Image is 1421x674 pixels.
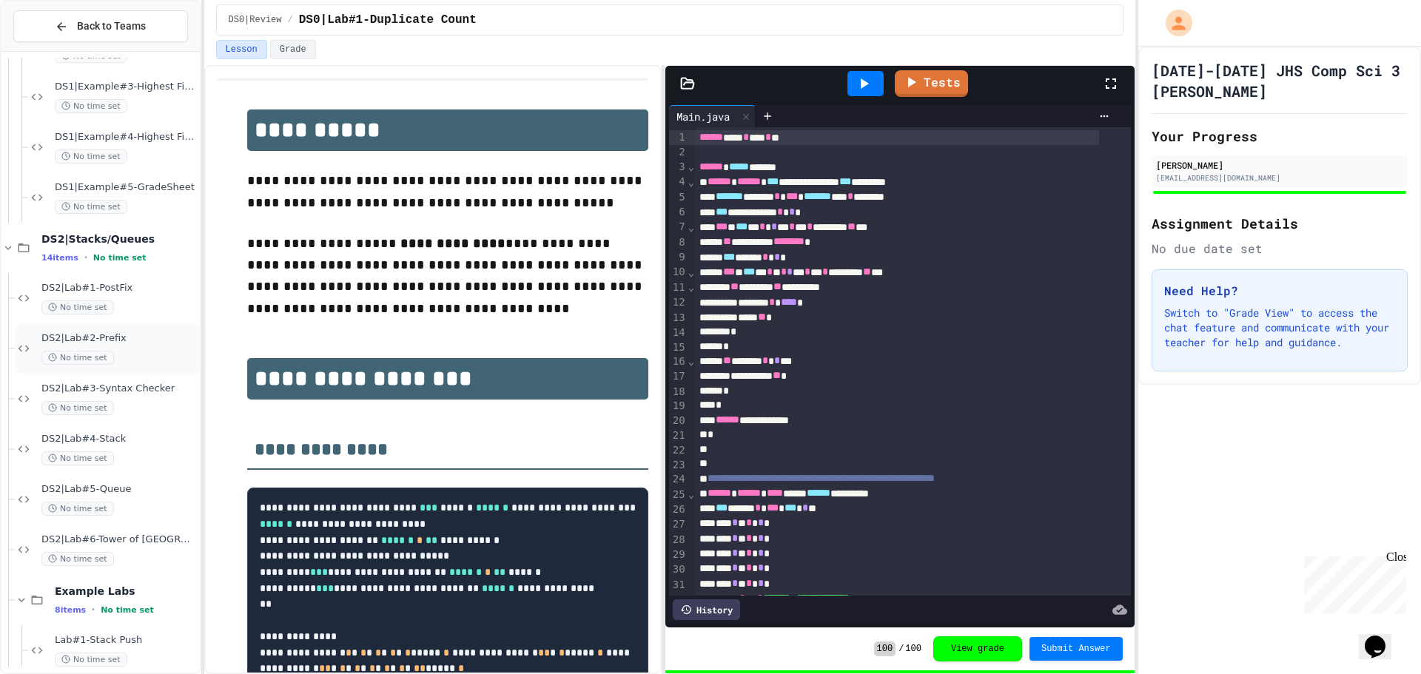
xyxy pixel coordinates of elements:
[1150,6,1196,40] div: My Account
[688,176,695,188] span: Fold line
[1152,213,1408,234] h2: Assignment Details
[101,605,154,615] span: No time set
[905,643,921,655] span: 100
[669,105,756,127] div: Main.java
[673,599,740,620] div: History
[669,130,688,145] div: 1
[55,131,197,144] span: DS1|Example#4-Highest Final V4
[669,326,688,340] div: 14
[1156,172,1403,183] div: [EMAIL_ADDRESS][DOMAIN_NAME]
[1164,282,1395,300] h3: Need Help?
[41,502,114,516] span: No time set
[669,220,688,235] div: 7
[669,502,688,517] div: 26
[55,634,197,647] span: Lab#1-Stack Push
[1152,126,1408,146] h2: Your Progress
[1359,615,1406,659] iframe: chat widget
[41,253,78,263] span: 14 items
[688,281,695,293] span: Fold line
[669,414,688,428] div: 20
[688,221,695,233] span: Fold line
[93,253,147,263] span: No time set
[669,533,688,547] div: 28
[41,383,197,395] span: DS2|Lab#3-Syntax Checker
[669,235,688,250] div: 8
[55,653,127,667] span: No time set
[41,282,197,294] span: DS2|Lab#1-PostFix
[13,10,188,42] button: Back to Teams
[933,636,1022,661] button: View grade
[41,332,197,345] span: DS2|Lab#2-Prefix
[688,355,695,367] span: Fold line
[55,99,127,113] span: No time set
[216,40,267,59] button: Lesson
[1156,158,1403,172] div: [PERSON_NAME]
[229,14,282,26] span: DS0|Review
[669,205,688,220] div: 6
[669,385,688,400] div: 18
[55,81,197,93] span: DS1|Example#3-Highest Final V3
[669,354,688,369] div: 16
[669,369,688,384] div: 17
[55,200,127,214] span: No time set
[669,145,688,160] div: 2
[6,6,102,94] div: Chat with us now!Close
[688,266,695,278] span: Fold line
[669,250,688,265] div: 9
[92,604,95,616] span: •
[669,578,688,593] div: 31
[41,483,197,496] span: DS2|Lab#5-Queue
[669,160,688,175] div: 3
[669,280,688,295] div: 11
[669,562,688,577] div: 30
[41,232,197,246] span: DS2|Stacks/Queues
[669,340,688,355] div: 15
[688,488,695,500] span: Fold line
[41,451,114,465] span: No time set
[1152,240,1408,257] div: No due date set
[688,161,695,172] span: Fold line
[55,584,197,598] span: Example Labs
[669,517,688,532] div: 27
[669,458,688,473] div: 23
[669,593,688,607] div: 32
[1298,550,1406,613] iframe: chat widget
[41,351,114,365] span: No time set
[288,14,293,26] span: /
[55,605,86,615] span: 8 items
[77,18,146,34] span: Back to Teams
[1041,643,1111,655] span: Submit Answer
[41,401,114,415] span: No time set
[669,547,688,562] div: 29
[669,295,688,310] div: 12
[669,443,688,458] div: 22
[669,311,688,326] div: 13
[669,175,688,189] div: 4
[874,641,896,656] span: 100
[898,643,904,655] span: /
[669,399,688,414] div: 19
[895,70,968,97] a: Tests
[669,265,688,280] div: 10
[1029,637,1123,661] button: Submit Answer
[1164,306,1395,350] p: Switch to "Grade View" to access the chat feature and communicate with your teacher for help and ...
[41,533,197,546] span: DS2|Lab#6-Tower of [GEOGRAPHIC_DATA](Extra Credit)
[84,252,87,263] span: •
[270,40,316,59] button: Grade
[669,488,688,502] div: 25
[41,300,114,314] span: No time set
[669,472,688,487] div: 24
[55,149,127,164] span: No time set
[41,433,197,445] span: DS2|Lab#4-Stack
[669,190,688,205] div: 5
[669,428,688,443] div: 21
[1152,60,1408,101] h1: [DATE]-[DATE] JHS Comp Sci 3 [PERSON_NAME]
[55,181,197,194] span: DS1|Example#5-GradeSheet
[299,11,477,29] span: DS0|Lab#1-Duplicate Count
[41,552,114,566] span: No time set
[669,109,737,124] div: Main.java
